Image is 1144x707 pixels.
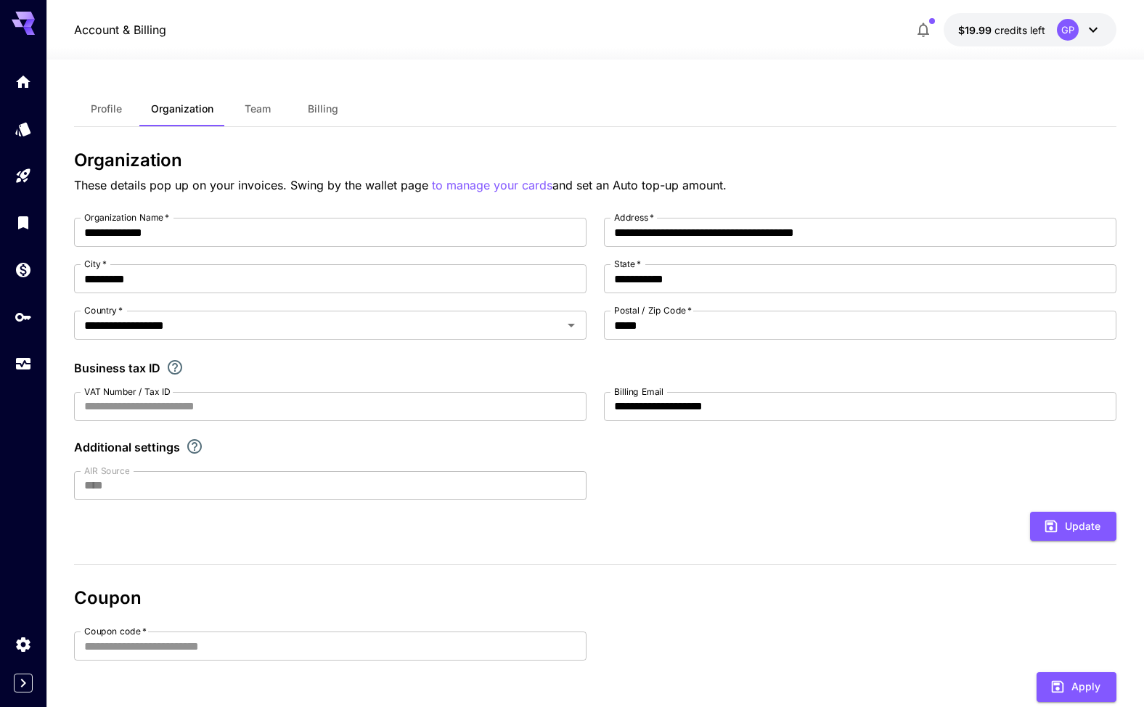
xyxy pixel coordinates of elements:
[84,385,171,398] label: VAT Number / Tax ID
[994,24,1045,36] span: credits left
[614,385,663,398] label: Billing Email
[91,102,122,115] span: Profile
[74,438,180,456] p: Additional settings
[245,102,271,115] span: Team
[15,261,32,279] div: Wallet
[74,178,432,192] span: These details pop up on your invoices. Swing by the wallet page
[561,315,581,335] button: Open
[84,258,107,270] label: City
[74,359,160,377] p: Business tax ID
[14,674,33,692] button: Expand sidebar
[84,211,169,224] label: Organization Name
[614,258,641,270] label: State
[166,359,184,376] svg: If you are a business tax registrant, please enter your business tax ID here.
[151,102,213,115] span: Organization
[308,102,338,115] span: Billing
[15,73,32,91] div: Home
[74,150,1116,171] h3: Organization
[552,178,727,192] span: and set an Auto top-up amount.
[15,355,32,373] div: Usage
[74,21,166,38] a: Account & Billing
[74,21,166,38] nav: breadcrumb
[958,23,1045,38] div: $19.9906
[614,304,692,316] label: Postal / Zip Code
[1037,672,1116,702] button: Apply
[15,213,32,232] div: Library
[15,635,32,653] div: Settings
[84,625,147,637] label: Coupon code
[432,176,552,195] button: to manage your cards
[614,211,654,224] label: Address
[958,24,994,36] span: $19.99
[944,13,1116,46] button: $19.9906GP
[74,588,1116,608] h3: Coupon
[15,308,32,326] div: API Keys
[84,304,123,316] label: Country
[15,120,32,138] div: Models
[1030,512,1116,542] button: Update
[15,167,32,185] div: Playground
[186,438,203,455] svg: Explore additional customization settings
[1057,19,1079,41] div: GP
[84,465,129,477] label: AIR Source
